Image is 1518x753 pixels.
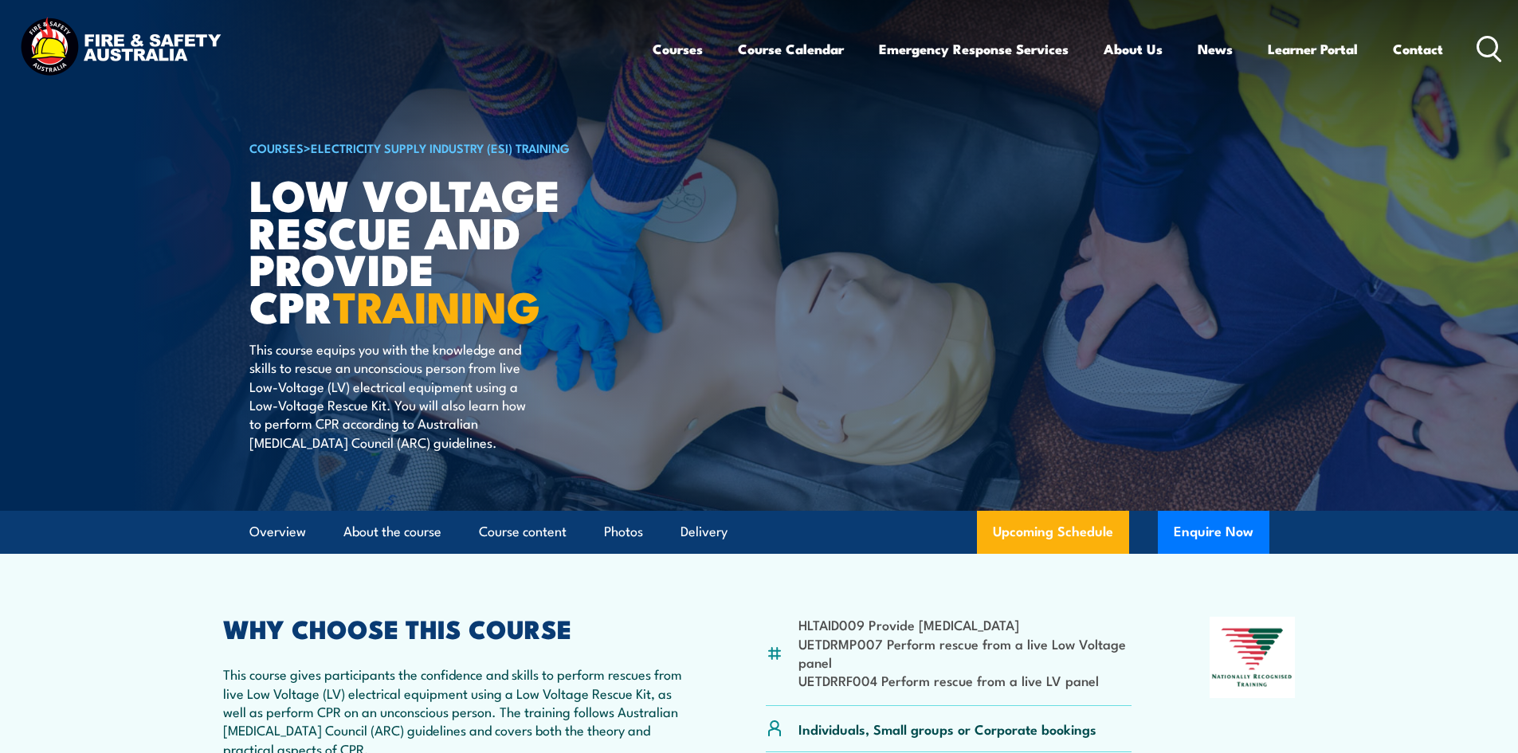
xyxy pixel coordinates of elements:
a: Learner Portal [1268,28,1358,70]
a: News [1198,28,1233,70]
img: Nationally Recognised Training logo. [1210,617,1296,698]
a: Course Calendar [738,28,844,70]
a: Overview [249,511,306,553]
a: Delivery [681,511,728,553]
a: About Us [1104,28,1163,70]
li: HLTAID009 Provide [MEDICAL_DATA] [798,615,1132,633]
a: Photos [604,511,643,553]
a: Courses [653,28,703,70]
h2: WHY CHOOSE THIS COURSE [223,617,688,639]
a: About the course [343,511,441,553]
li: UETDRMP007 Perform rescue from a live Low Voltage panel [798,634,1132,672]
h6: > [249,138,643,157]
strong: TRAINING [333,272,540,338]
button: Enquire Now [1158,511,1269,554]
p: Individuals, Small groups or Corporate bookings [798,720,1096,738]
p: This course equips you with the knowledge and skills to rescue an unconscious person from live Lo... [249,339,540,451]
a: Contact [1393,28,1443,70]
a: COURSES [249,139,304,156]
a: Upcoming Schedule [977,511,1129,554]
li: UETDRRF004 Perform rescue from a live LV panel [798,671,1132,689]
a: Course content [479,511,567,553]
h1: Low Voltage Rescue and Provide CPR [249,175,643,324]
a: Emergency Response Services [879,28,1069,70]
a: Electricity Supply Industry (ESI) Training [311,139,570,156]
